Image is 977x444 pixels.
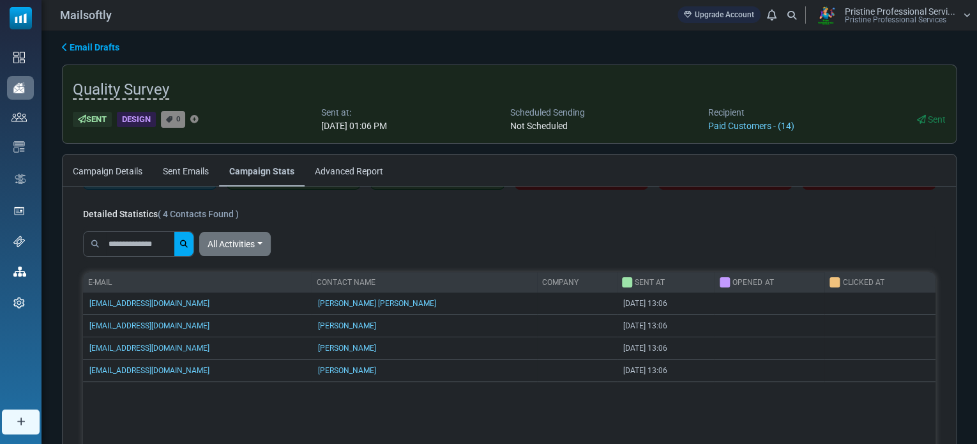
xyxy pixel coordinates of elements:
img: settings-icon.svg [13,297,25,309]
img: dashboard-icon.svg [13,52,25,63]
span: ( 4 Contacts Found ) [158,209,239,219]
span: Sent [928,114,946,125]
a: 0 [161,111,185,127]
a: [EMAIL_ADDRESS][DOMAIN_NAME] [89,366,209,375]
a: Contact Name [317,278,375,287]
a: Sent Emails [153,155,219,187]
td: [DATE] 13:06 [617,337,715,360]
div: Recipient [708,106,794,119]
a: [PERSON_NAME] [318,344,376,353]
a: Add Tag [190,116,199,124]
a: Upgrade Account [678,6,761,23]
a: Sent At [635,278,665,287]
img: contacts-icon.svg [11,112,27,121]
span: Mailsoftly [60,6,112,24]
span: translation missing: en.ms_sidebar.email_drafts [70,42,119,52]
a: Campaign Stats [219,155,305,187]
td: [DATE] 13:06 [617,360,715,382]
div: Sent at: [321,106,387,119]
a: All Activities [199,232,271,256]
div: Design [117,112,156,128]
a: E-mail [88,278,112,287]
td: [DATE] 13:06 [617,315,715,337]
a: Campaign Details [63,155,153,187]
span: Quality Survey [73,80,169,100]
a: [EMAIL_ADDRESS][DOMAIN_NAME] [89,321,209,330]
a: Paid Customers - (14) [708,121,794,131]
a: Email Drafts [62,41,119,54]
a: User Logo Pristine Professional Servi... Pristine Professional Services [810,6,971,25]
div: Scheduled Sending [510,106,585,119]
a: [EMAIL_ADDRESS][DOMAIN_NAME] [89,344,209,353]
a: Advanced Report [305,155,393,187]
span: Not Scheduled [510,121,568,131]
div: [DATE] 01:06 PM [321,119,387,133]
a: [PERSON_NAME] [318,366,376,375]
a: [EMAIL_ADDRESS][DOMAIN_NAME] [89,299,209,308]
div: Sent [73,112,112,128]
img: User Logo [810,6,842,25]
a: [PERSON_NAME] [318,321,376,330]
img: landing_pages.svg [13,205,25,217]
a: [PERSON_NAME] [PERSON_NAME] [318,299,436,308]
img: email-templates-icon.svg [13,141,25,153]
div: Detailed Statistics [83,208,239,221]
a: Clicked At [842,278,884,287]
span: 0 [176,114,181,123]
img: workflow.svg [13,172,27,187]
td: [DATE] 13:06 [617,293,715,315]
a: Company [542,278,579,287]
span: Pristine Professional Services [845,16,946,24]
span: Pristine Professional Servi... [845,7,955,16]
img: campaigns-icon-active.png [13,82,25,93]
img: mailsoftly_icon_blue_white.svg [10,7,32,29]
a: Opened At [732,278,773,287]
img: support-icon.svg [13,236,25,247]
